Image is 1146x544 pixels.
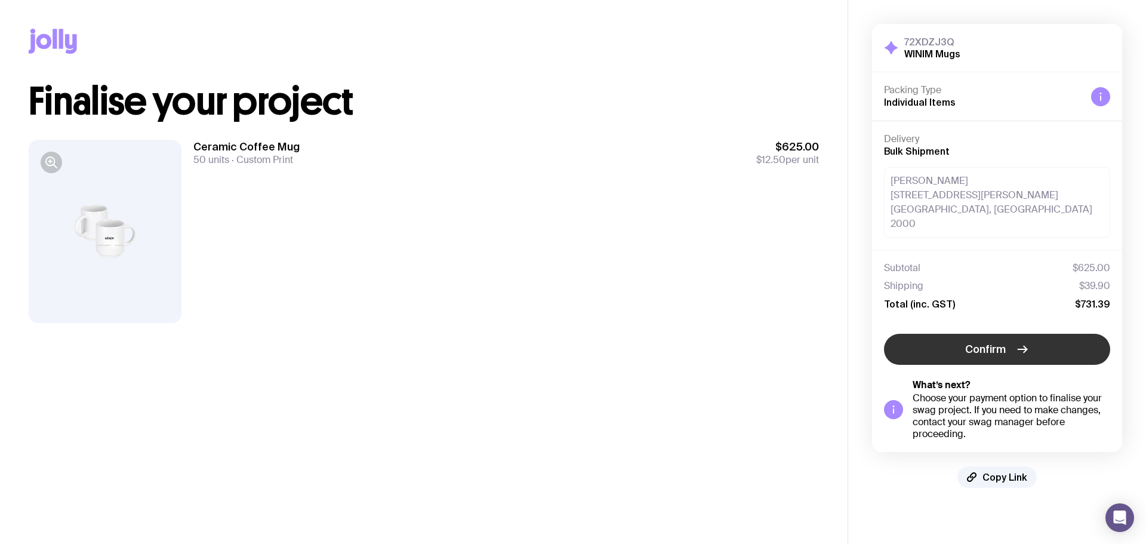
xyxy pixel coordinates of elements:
span: Custom Print [229,153,293,166]
h3: Ceramic Coffee Mug [193,140,300,154]
span: 50 units [193,153,229,166]
span: Bulk Shipment [884,146,950,156]
h5: What’s next? [913,379,1110,391]
span: $731.39 [1075,298,1110,310]
span: $625.00 [756,140,819,154]
span: per unit [756,154,819,166]
span: $625.00 [1073,262,1110,274]
span: Total (inc. GST) [884,298,955,310]
span: Copy Link [982,471,1027,483]
span: $12.50 [756,153,785,166]
button: Confirm [884,334,1110,365]
div: Open Intercom Messenger [1105,503,1134,532]
h2: WINIM Mugs [904,48,960,60]
span: Confirm [965,342,1006,356]
button: Copy Link [957,466,1037,488]
span: Shipping [884,280,923,292]
h3: 72XDZJ3Q [904,36,960,48]
h1: Finalise your project [29,82,819,121]
span: Individual Items [884,97,956,107]
span: Subtotal [884,262,920,274]
div: Choose your payment option to finalise your swag project. If you need to make changes, contact yo... [913,392,1110,440]
div: [PERSON_NAME] [STREET_ADDRESS][PERSON_NAME] [GEOGRAPHIC_DATA], [GEOGRAPHIC_DATA] 2000 [884,167,1110,238]
h4: Delivery [884,133,1110,145]
h4: Packing Type [884,84,1082,96]
span: $39.90 [1079,280,1110,292]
